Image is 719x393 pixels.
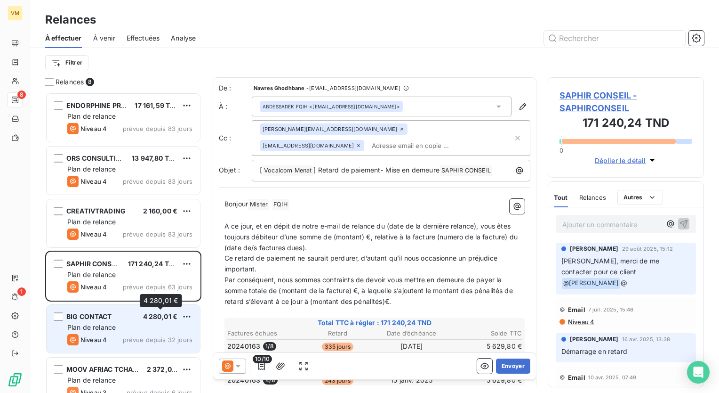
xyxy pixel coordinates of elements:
span: À venir [93,33,115,43]
span: Analyse [171,33,196,43]
span: - [EMAIL_ADDRESS][DOMAIN_NAME] [306,85,400,91]
span: ABDESSADEK FQIH [263,103,307,110]
span: Vocalcom Menat [263,165,313,176]
span: 2 372,00 € [147,365,183,373]
span: Niveau 4 [80,178,107,185]
span: CREATIVTRADING [66,207,126,215]
span: 8 [86,78,94,86]
span: Email [568,374,585,381]
span: SAPHIR CONSEIL [66,260,122,268]
img: Logo LeanPay [8,372,23,387]
span: Niveau 4 [80,125,107,132]
button: Autres [617,190,663,205]
span: 4 280,01 € [143,312,178,320]
span: Nawres Ghodhbane [254,85,304,91]
span: SAPHIR CONSEIL - SAPHIRCONSEIL [559,89,692,115]
span: prévue depuis 32 jours [123,336,192,344]
td: 5 629,80 € [449,341,523,352]
button: Filtrer [45,55,88,70]
span: Niveau 4 [80,283,107,291]
label: Cc : [219,133,252,143]
span: 20240163 [227,376,260,385]
span: [EMAIL_ADDRESS][DOMAIN_NAME] [263,143,354,148]
span: Mister [248,199,269,210]
span: Niveau 4 [567,318,594,326]
span: [PERSON_NAME] [570,245,618,253]
span: 1 [17,287,26,296]
span: 335 jours [322,343,353,351]
th: Solde TTC [449,328,523,338]
span: prévue depuis 83 jours [123,125,192,132]
span: Relances [579,194,606,201]
span: 29 août 2025, 15:12 [622,246,673,252]
div: <[EMAIL_ADDRESS][DOMAIN_NAME]> [263,103,400,110]
th: Retard [301,328,375,338]
span: 20240163 [227,342,260,351]
span: Niveau 4 [80,336,107,344]
div: grid [45,92,201,393]
label: À : [219,102,252,111]
input: Adresse email en copie ... [368,139,477,153]
div: VM [8,6,23,21]
span: Tout [554,194,568,201]
span: 4 / 8 [263,376,277,385]
span: BIG CONTACT [66,312,112,320]
span: 171 240,24 TND [128,260,179,268]
span: ENDORPHINE PROD [66,101,131,109]
span: MOOV AFRIAC TCHAD S.A [66,365,151,373]
td: [DATE] [375,341,448,352]
span: [PERSON_NAME], merci de me contacter pour ce client [561,257,661,276]
span: ] Retard de paiement- Mise en demeure [313,166,439,174]
h3: 171 240,24 TND [559,115,692,133]
span: 13 947,80 TND [132,154,179,162]
span: Objet : [219,166,240,174]
span: @ [PERSON_NAME] [562,278,620,289]
span: 0 [559,147,563,154]
span: 7 juil. 2025, 15:46 [588,307,634,312]
td: 5 629,80 € [449,375,523,385]
span: prévue depuis 83 jours [123,178,192,185]
span: 17 161,59 TND [135,101,180,109]
span: @ [621,278,627,287]
span: Déplier le détail [595,156,646,165]
span: 10/10 [253,355,272,363]
span: Démarrage en retard [561,347,627,355]
span: Plan de relance [67,323,116,331]
span: [PERSON_NAME][EMAIL_ADDRESS][DOMAIN_NAME] [263,126,397,132]
span: 8 [17,90,26,99]
span: A ce jour, et en dépit de notre e-mail de relance du (date de la dernière relance), vous êtes tou... [224,222,519,252]
input: Rechercher [544,31,685,46]
span: 4 280,01 € [144,296,178,304]
button: Envoyer [496,359,530,374]
span: Plan de relance [67,165,116,173]
span: [PERSON_NAME] [570,335,618,344]
span: Ce retard de paiement ne saurait perdurer, d’autant qu’il nous occasionne un préjudice important. [224,254,499,273]
span: Plan de relance [67,218,116,226]
span: Effectuées [127,33,160,43]
span: prévue depuis 83 jours [123,230,192,238]
span: 243 jours [322,377,353,385]
span: Email [568,306,585,313]
span: Par conséquent, nous sommes contraints de devoir vous mettre en demeure de payer la somme totale ... [224,276,515,305]
span: prévue depuis 63 jours [123,283,192,291]
th: Factures échues [227,328,300,338]
span: 1 / 8 [263,342,276,351]
th: Date d’échéance [375,328,448,338]
span: À effectuer [45,33,82,43]
span: Total TTC à régler : 171 240,24 TND [226,318,523,327]
span: Plan de relance [67,112,116,120]
span: SAPHIR CONSEIL [440,165,492,176]
span: Niveau 4 [80,230,107,238]
span: De : [219,83,252,93]
span: Plan de relance [67,270,116,278]
span: 10 avr. 2025, 07:49 [588,375,637,380]
span: ORS CONSULTING [66,154,126,162]
span: Relances [56,77,84,87]
span: FQIH [272,199,289,210]
td: 15 janv. 2025 [375,375,448,385]
span: Plan de relance [67,376,116,384]
span: [ [260,166,262,174]
span: Bonjour [224,200,248,208]
div: Open Intercom Messenger [687,361,710,384]
button: Déplier le détail [592,155,660,166]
